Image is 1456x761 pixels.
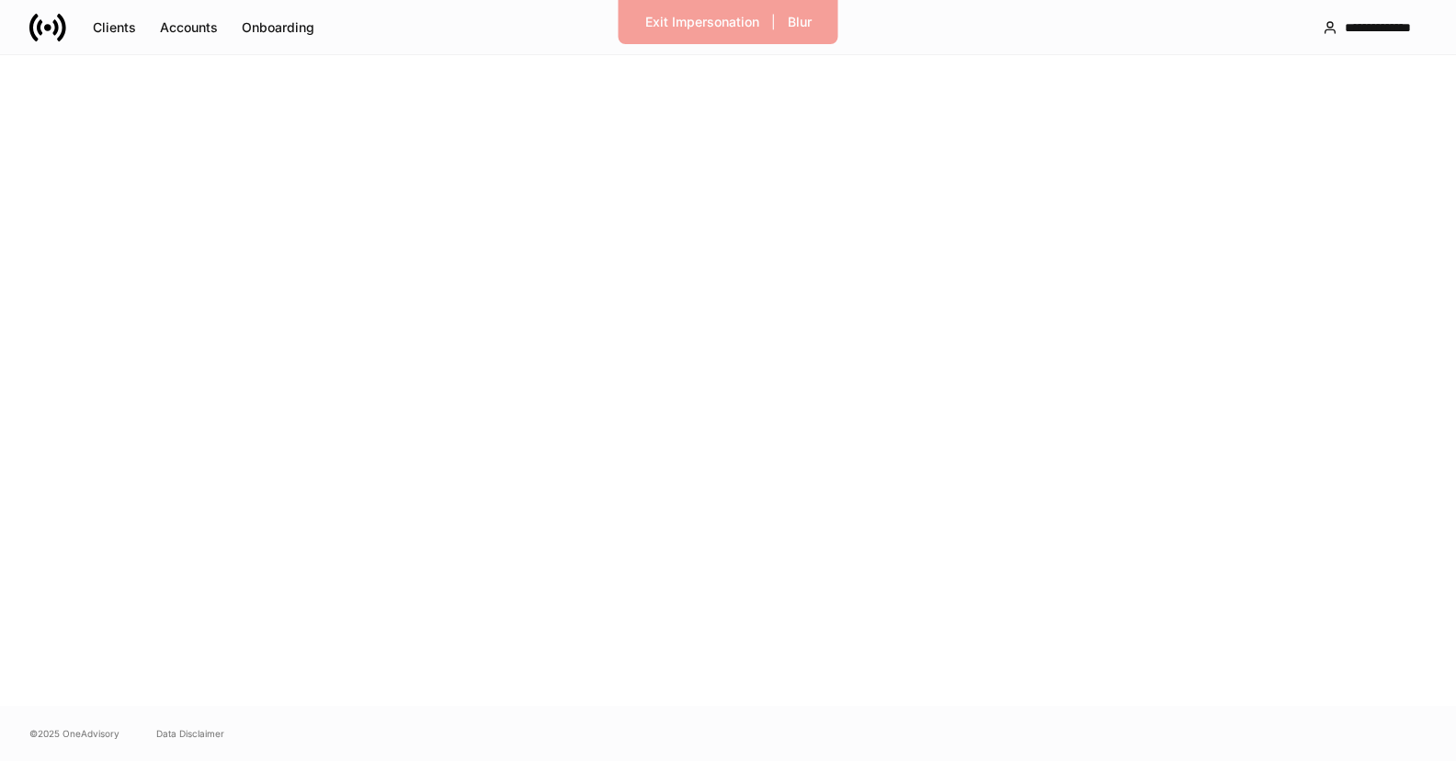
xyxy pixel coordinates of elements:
button: Accounts [148,13,230,42]
a: Data Disclaimer [156,726,224,741]
button: Blur [776,7,824,37]
div: Onboarding [242,21,314,34]
span: © 2025 OneAdvisory [29,726,119,741]
div: Blur [788,16,812,28]
div: Accounts [160,21,218,34]
div: Exit Impersonation [645,16,759,28]
div: Clients [93,21,136,34]
button: Exit Impersonation [633,7,771,37]
button: Onboarding [230,13,326,42]
button: Clients [81,13,148,42]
